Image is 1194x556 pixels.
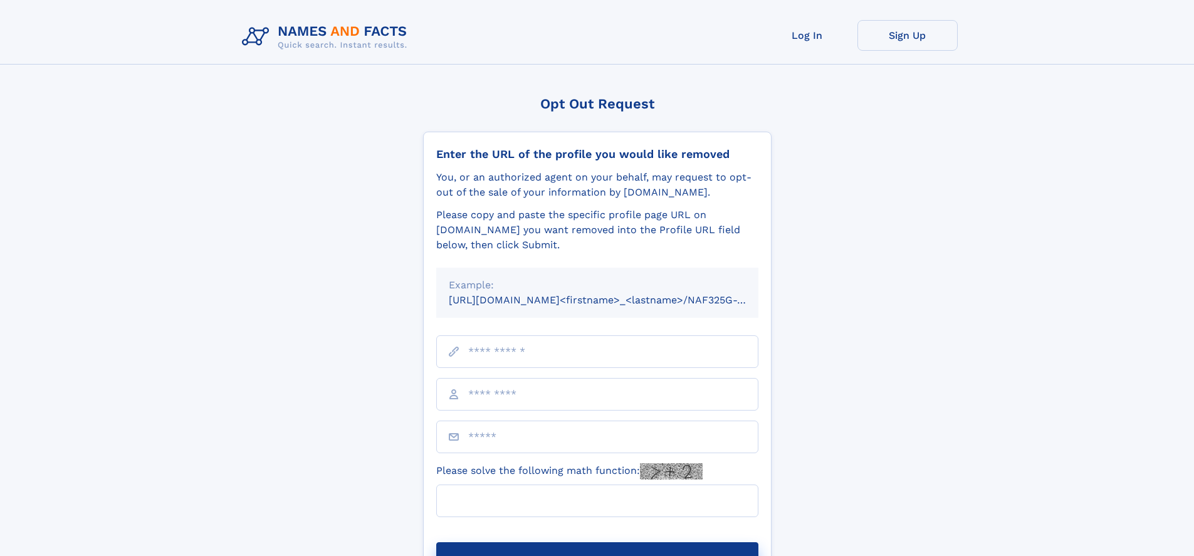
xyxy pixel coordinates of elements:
[436,463,703,480] label: Please solve the following math function:
[237,20,417,54] img: Logo Names and Facts
[423,96,772,112] div: Opt Out Request
[436,147,758,161] div: Enter the URL of the profile you would like removed
[436,207,758,253] div: Please copy and paste the specific profile page URL on [DOMAIN_NAME] you want removed into the Pr...
[449,278,746,293] div: Example:
[857,20,958,51] a: Sign Up
[449,294,782,306] small: [URL][DOMAIN_NAME]<firstname>_<lastname>/NAF325G-xxxxxxxx
[757,20,857,51] a: Log In
[436,170,758,200] div: You, or an authorized agent on your behalf, may request to opt-out of the sale of your informatio...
